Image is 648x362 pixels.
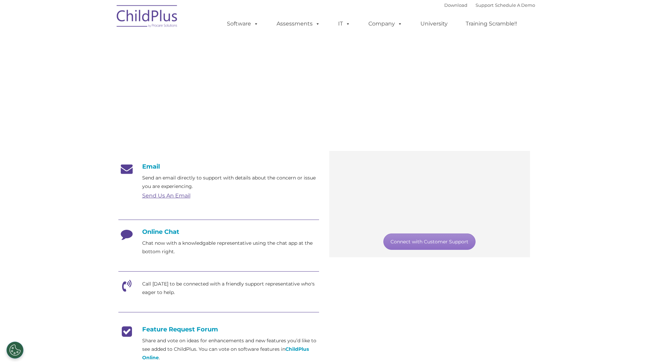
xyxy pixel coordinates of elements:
a: Send Us An Email [142,192,190,199]
a: IT [331,17,357,31]
p: Chat now with a knowledgable representative using the chat app at the bottom right. [142,239,319,256]
a: Assessments [270,17,327,31]
button: Cookies Settings [6,342,23,359]
p: Send an email directly to support with details about the concern or issue you are experiencing. [142,174,319,191]
a: Download [444,2,467,8]
img: ChildPlus by Procare Solutions [113,0,181,34]
a: Schedule A Demo [495,2,535,8]
a: University [414,17,454,31]
a: Training Scramble!! [459,17,524,31]
a: Connect with Customer Support [383,234,476,250]
a: Support [476,2,494,8]
h4: Email [118,163,319,170]
font: | [444,2,535,8]
p: Call [DATE] to be connected with a friendly support representative who's eager to help. [142,280,319,297]
h4: Online Chat [118,228,319,236]
p: Share and vote on ideas for enhancements and new features you’d like to see added to ChildPlus. Y... [142,337,319,362]
a: Software [220,17,265,31]
a: Company [362,17,409,31]
h4: Feature Request Forum [118,326,319,333]
a: ChildPlus Online [142,346,309,361]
